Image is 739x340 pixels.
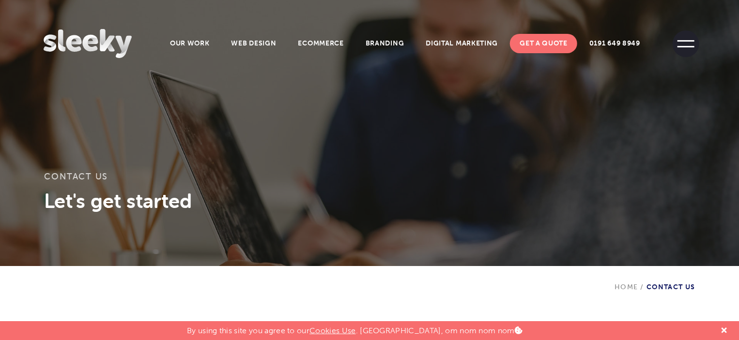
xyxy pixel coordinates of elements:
a: Get A Quote [510,34,577,53]
h1: Contact Us [44,172,695,189]
a: Digital Marketing [416,34,508,53]
a: Our Work [160,34,219,53]
a: Home [615,283,638,291]
div: Contact Us [615,266,695,291]
a: Web Design [222,34,286,53]
a: Ecommerce [289,34,354,53]
a: 0191 649 8949 [580,34,650,53]
img: Sleeky Web Design Newcastle [44,29,132,58]
a: Cookies Use [309,326,356,335]
a: Branding [356,34,414,53]
p: By using this site you agree to our . [GEOGRAPHIC_DATA], om nom nom nom [187,321,523,335]
span: / [638,283,647,291]
h3: Let's get started [44,189,695,213]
